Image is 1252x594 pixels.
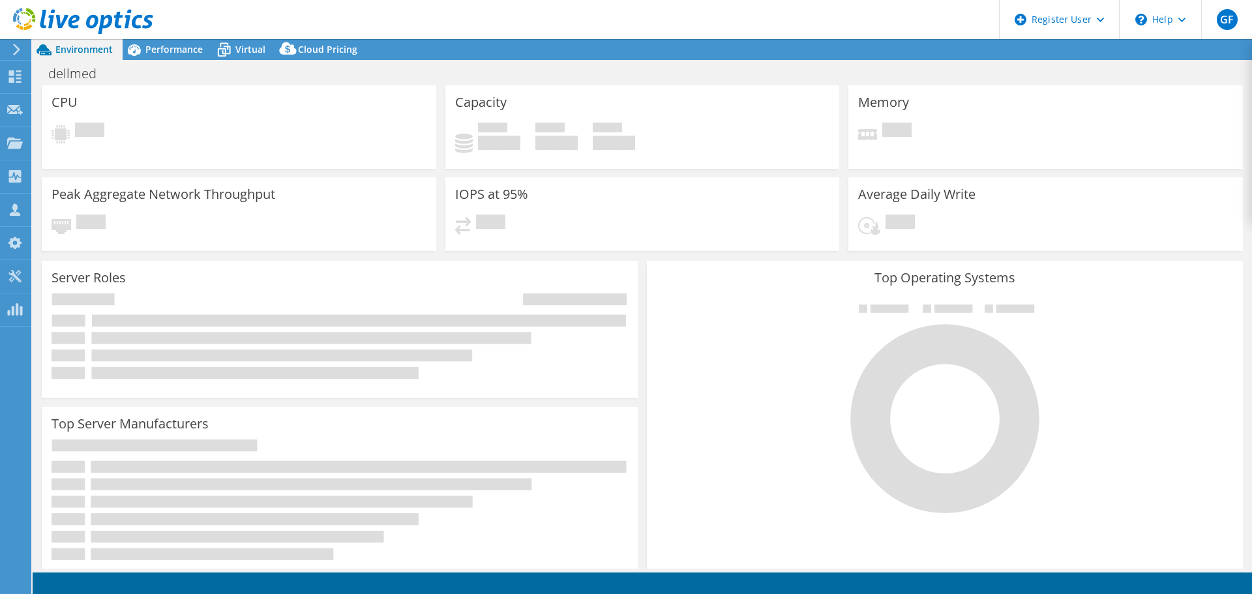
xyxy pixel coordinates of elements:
[886,215,915,232] span: Pending
[52,271,126,285] h3: Server Roles
[478,136,520,150] h4: 0 GiB
[1217,9,1238,30] span: GF
[858,187,976,201] h3: Average Daily Write
[535,136,578,150] h4: 0 GiB
[42,67,117,81] h1: dellmed
[145,43,203,55] span: Performance
[858,95,909,110] h3: Memory
[52,417,209,431] h3: Top Server Manufacturers
[657,271,1233,285] h3: Top Operating Systems
[593,136,635,150] h4: 0 GiB
[1135,14,1147,25] svg: \n
[235,43,265,55] span: Virtual
[455,95,507,110] h3: Capacity
[52,95,78,110] h3: CPU
[455,187,528,201] h3: IOPS at 95%
[298,43,357,55] span: Cloud Pricing
[882,123,912,140] span: Pending
[52,187,275,201] h3: Peak Aggregate Network Throughput
[75,123,104,140] span: Pending
[535,123,565,136] span: Free
[76,215,106,232] span: Pending
[55,43,113,55] span: Environment
[478,123,507,136] span: Used
[593,123,622,136] span: Total
[476,215,505,232] span: Pending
